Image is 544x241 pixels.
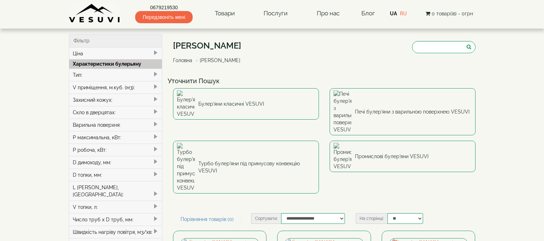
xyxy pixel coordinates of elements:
[177,143,195,191] img: Турбо булер'яни під примусову конвекцію VESUVI
[256,5,295,22] a: Послуги
[69,69,162,81] div: Тип:
[334,143,351,170] img: Промислові булер'яни VESUVI
[135,11,193,23] span: Передзвоніть мені
[330,141,476,172] a: Промислові булер'яни VESUVI Промислові булер'яни VESUVI
[69,81,162,94] div: V приміщення, м.куб. (м3):
[69,156,162,169] div: D димоходу, мм:
[356,213,387,224] label: На сторінці:
[173,141,319,194] a: Турбо булер'яни під примусову конвекцію VESUVI Турбо булер'яни під примусову конвекцію VESUVI
[330,88,476,135] a: Печі булер'яни з варильною поверхнею VESUVI Печі булер'яни з варильною поверхнею VESUVI
[69,34,162,47] div: Фільтр
[334,90,351,133] img: Печі булер'яни з варильною поверхнею VESUVI
[173,41,246,50] h1: [PERSON_NAME]
[400,11,407,16] a: RU
[69,213,162,226] div: Число труб x D труб, мм:
[69,47,162,60] div: Ціна
[310,5,347,22] a: Про нас
[69,144,162,156] div: P робоча, кВт:
[69,201,162,213] div: V топки, л:
[177,90,195,117] img: Булер'яни класичні VESUVI
[69,131,162,144] div: P максимальна, кВт:
[251,213,281,224] label: Сортувати:
[423,10,475,17] button: 0 товар(ів) - 0грн
[173,88,319,120] a: Булер'яни класичні VESUVI Булер'яни класичні VESUVI
[168,77,481,85] h4: Уточнити Пошук
[361,10,375,17] a: Блог
[390,11,397,16] a: UA
[69,94,162,106] div: Захисний кожух:
[173,213,241,225] a: Порівняння товарів (0)
[69,226,162,238] div: Швидкість нагріву повітря, м3/хв:
[194,57,240,64] li: [PERSON_NAME]
[69,181,162,201] div: L [PERSON_NAME], [GEOGRAPHIC_DATA]:
[135,4,193,11] a: 0679219530
[69,59,162,69] div: Характеристики булерьяну
[208,5,242,22] a: Товари
[69,106,162,119] div: Скло в дверцятах:
[69,4,121,23] img: Завод VESUVI
[69,119,162,131] div: Варильна поверхня:
[69,169,162,181] div: D топки, мм:
[432,11,473,16] span: 0 товар(ів) - 0грн
[173,57,192,63] a: Головна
